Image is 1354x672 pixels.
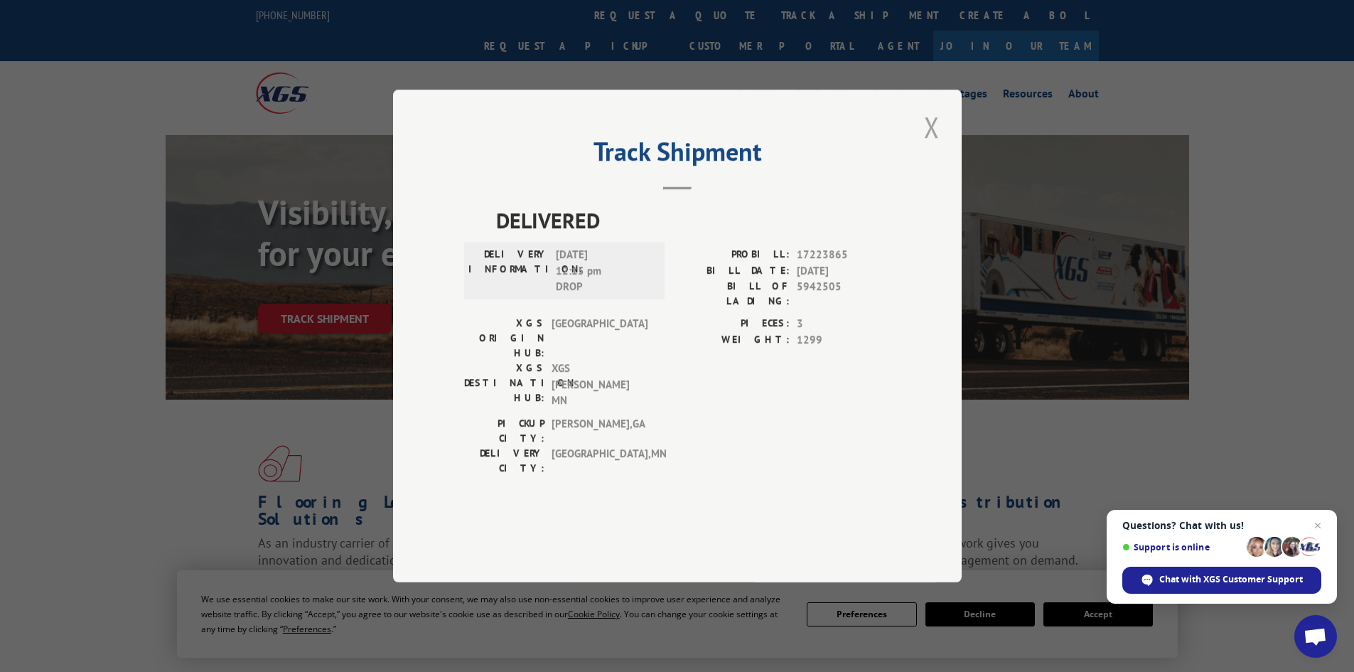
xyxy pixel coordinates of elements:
span: [GEOGRAPHIC_DATA] , MN [552,446,648,476]
label: XGS DESTINATION HUB: [464,361,544,409]
label: PICKUP CITY: [464,416,544,446]
label: DELIVERY CITY: [464,446,544,476]
h2: Track Shipment [464,142,891,169]
a: Open chat [1294,615,1337,658]
span: Questions? Chat with us! [1122,520,1321,531]
span: 5942505 [797,279,891,309]
label: DELIVERY INFORMATION: [468,247,549,295]
span: 1299 [797,332,891,348]
span: DELIVERED [496,204,891,236]
label: BILL DATE: [677,263,790,279]
span: Chat with XGS Customer Support [1159,573,1303,586]
span: [PERSON_NAME] , GA [552,416,648,446]
span: [GEOGRAPHIC_DATA] [552,316,648,361]
span: XGS [PERSON_NAME] MN [552,361,648,409]
label: WEIGHT: [677,332,790,348]
label: PIECES: [677,316,790,332]
span: 17223865 [797,247,891,263]
span: Support is online [1122,542,1242,553]
label: PROBILL: [677,247,790,263]
span: 3 [797,316,891,332]
label: BILL OF LADING: [677,279,790,309]
button: Close modal [920,107,944,146]
span: Chat with XGS Customer Support [1122,567,1321,594]
span: [DATE] 12:15 pm DROP [556,247,652,295]
label: XGS ORIGIN HUB: [464,316,544,361]
span: [DATE] [797,263,891,279]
